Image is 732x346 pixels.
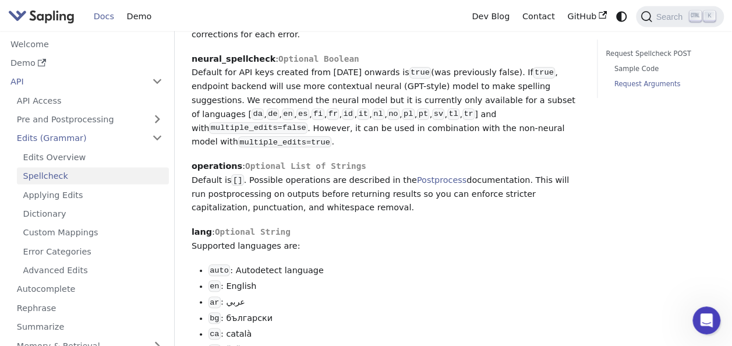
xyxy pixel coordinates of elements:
code: ca [208,328,221,340]
strong: lang [192,227,212,236]
li: : English [208,280,581,294]
span: Optional List of Strings [245,161,366,171]
code: pt [417,108,429,120]
a: Dev Blog [465,8,515,26]
code: pl [402,108,414,120]
img: Sapling.ai [8,8,75,25]
code: fr [327,108,339,120]
a: Postprocess [417,175,466,185]
span: Optional String [215,227,291,236]
a: Welcome [4,36,169,52]
code: [] [231,174,243,186]
li: : català [208,327,581,341]
code: tr [462,108,475,120]
p: : Default for API keys created from [DATE] onwards is (was previously false). If , endpoint backe... [192,52,580,149]
code: nl [372,108,384,120]
code: da [252,108,264,120]
a: Dictionary [17,206,169,223]
li: : български [208,312,581,326]
button: Search (Ctrl+K) [636,6,723,27]
code: fi [312,108,324,120]
a: Request Arguments [614,79,707,90]
button: Collapse sidebar category 'API' [146,73,169,90]
code: tl [447,108,459,120]
a: Edits (Grammar) [10,130,169,147]
code: bg [208,312,221,324]
code: sv [432,108,444,120]
a: Rephrase [10,299,169,316]
code: true [533,67,555,79]
a: Advanced Edits [17,262,169,279]
span: Search [652,12,689,22]
code: en [282,108,294,120]
a: Applying Edits [17,186,169,203]
code: ar [208,296,221,308]
a: Custom Mappings [17,224,169,241]
li: : Autodetect language [208,264,581,278]
strong: operations [192,161,242,171]
li: : عربي [208,295,581,309]
a: Sample Code [614,63,707,75]
code: multiple_edits=false [209,122,307,134]
a: API Access [10,92,169,109]
p: : Supported languages are: [192,225,580,253]
a: Autocomplete [10,281,169,298]
a: Summarize [10,319,169,336]
a: Pre and Postprocessing [10,111,169,128]
code: de [267,108,279,120]
a: Edits Overview [17,149,169,165]
a: GitHub [561,8,613,26]
a: Request Spellcheck POST [606,48,711,59]
a: API [4,73,146,90]
a: Spellcheck [17,168,169,185]
strong: neural_spellcheck [192,54,275,63]
a: Contact [516,8,561,26]
code: es [296,108,309,120]
code: no [387,108,399,120]
code: it [357,108,369,120]
code: en [208,280,221,292]
button: Switch between dark and light mode (currently system mode) [613,8,630,25]
kbd: K [703,11,715,22]
code: auto [208,264,231,276]
p: : Default is . Possible operations are described in the documentation. This will run postprocessi... [192,160,580,215]
code: true [409,67,432,79]
span: Optional Boolean [278,54,359,63]
a: Demo [4,55,169,72]
code: id [342,108,354,120]
a: Error Categories [17,243,169,260]
a: Demo [121,8,158,26]
iframe: Intercom live chat [692,306,720,334]
code: multiple_edits=true [238,136,332,148]
a: Sapling.ai [8,8,79,25]
a: Docs [87,8,121,26]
